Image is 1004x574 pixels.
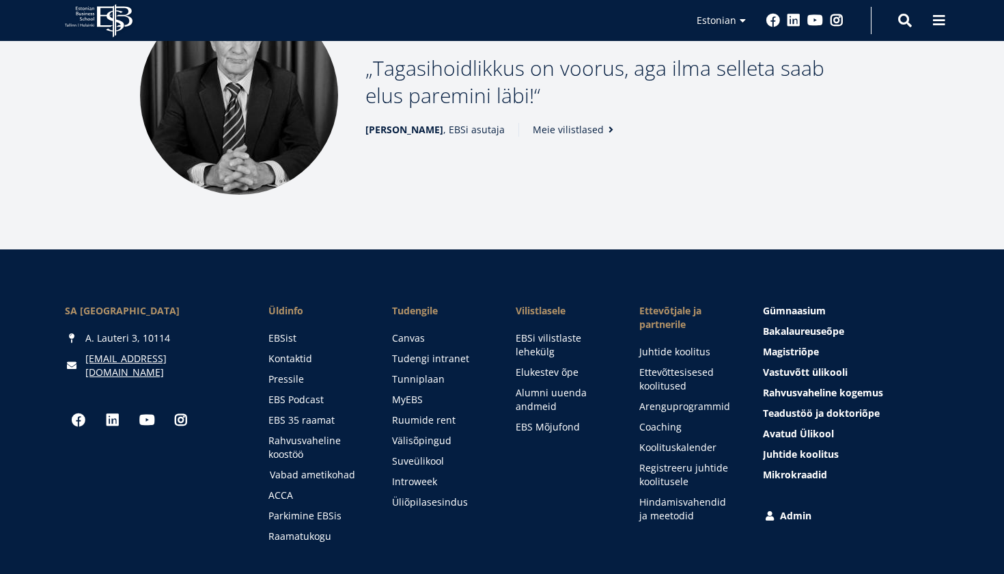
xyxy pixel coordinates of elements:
[392,352,488,366] a: Tudengi intranet
[763,345,939,359] a: Magistriõpe
[99,407,126,434] a: Linkedin
[270,468,366,482] a: Vabad ametikohad
[763,448,839,461] span: Juhtide koolitus
[365,55,864,109] p: Tagasihoidlikkus on voorus, aga ilma selleta saab elus paremini läbi!
[763,366,848,379] span: Vastuvõtt ülikooli
[392,372,488,386] a: Tunniplaan
[365,123,505,137] span: , EBSi asutaja
[392,304,488,318] a: Tudengile
[830,14,843,27] a: Instagram
[763,366,939,379] a: Vastuvõtt ülikooli
[392,393,488,407] a: MyEBS
[639,304,736,331] span: Ettevõtjale ja partnerile
[268,393,365,407] a: EBS Podcast
[763,304,939,318] a: Gümnaasium
[392,413,488,427] a: Ruumide rent
[392,475,488,489] a: Introweek
[763,407,880,420] span: Teadustöö ja doktoriõpe
[639,461,736,489] a: Registreeru juhtide koolitusele
[516,331,612,359] a: EBSi vilistlaste lehekülg
[365,123,443,136] strong: [PERSON_NAME]
[763,468,827,481] span: Mikrokraadid
[763,448,939,461] a: Juhtide koolitus
[807,14,823,27] a: Youtube
[766,14,780,27] a: Facebook
[65,407,92,434] a: Facebook
[763,407,939,420] a: Teadustöö ja doktoriõpe
[392,331,488,345] a: Canvas
[65,304,241,318] div: SA [GEOGRAPHIC_DATA]
[268,434,365,461] a: Rahvusvaheline koostöö
[763,427,834,440] span: Avatud Ülikool
[787,14,800,27] a: Linkedin
[516,420,612,434] a: EBS Mõjufond
[763,325,844,338] span: Bakalaureuseõpe
[65,331,241,345] div: A. Lauteri 3, 10114
[268,413,365,427] a: EBS 35 raamat
[763,468,939,482] a: Mikrokraadid
[268,509,365,523] a: Parkimine EBSis
[268,304,365,318] span: Üldinfo
[639,495,736,523] a: Hindamisvahendid ja meetodid
[392,434,488,448] a: Välisõpingud
[639,366,736,393] a: Ettevõttesisesed koolitused
[763,325,939,338] a: Bakalaureuseõpe
[268,489,365,502] a: ACCA
[392,495,488,509] a: Üliõpilasesindus
[763,509,939,523] a: Admin
[268,331,365,345] a: EBSist
[533,123,617,137] a: Meie vilistlased
[516,304,612,318] span: Vilistlasele
[763,304,826,317] span: Gümnaasium
[133,407,161,434] a: Youtube
[392,454,488,468] a: Suveülikool
[167,407,195,434] a: Instagram
[763,345,819,358] span: Magistriõpe
[763,386,883,399] span: Rahvusvaheline kogemus
[639,345,736,359] a: Juhtide koolitus
[639,420,736,434] a: Coaching
[516,366,612,379] a: Elukestev õpe
[763,427,939,441] a: Avatud Ülikool
[639,441,736,454] a: Koolituskalender
[268,352,365,366] a: Kontaktid
[639,400,736,413] a: Arenguprogrammid
[763,386,939,400] a: Rahvusvaheline kogemus
[268,372,365,386] a: Pressile
[268,530,365,543] a: Raamatukogu
[85,352,241,379] a: [EMAIL_ADDRESS][DOMAIN_NAME]
[516,386,612,413] a: Alumni uuenda andmeid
